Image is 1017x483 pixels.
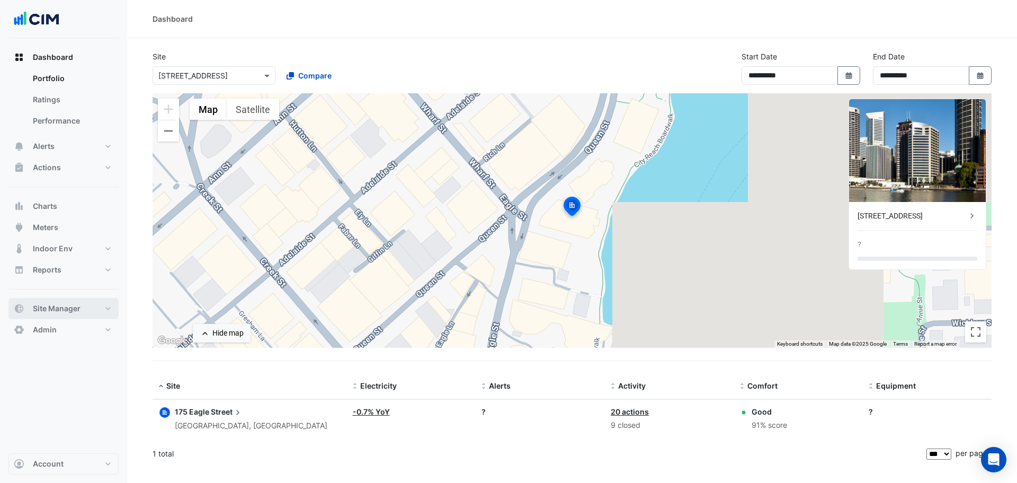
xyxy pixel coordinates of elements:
[489,381,511,390] span: Alerts
[981,447,1006,472] div: Open Intercom Messenger
[8,238,119,259] button: Indoor Env
[14,162,24,173] app-icon: Actions
[14,303,24,314] app-icon: Site Manager
[742,51,777,62] label: Start Date
[175,407,209,416] span: 175 Eagle
[747,381,778,390] span: Comfort
[33,141,55,152] span: Alerts
[481,406,598,417] div: ?
[33,162,61,173] span: Actions
[8,196,119,217] button: Charts
[298,70,332,81] span: Compare
[33,324,57,335] span: Admin
[8,217,119,238] button: Meters
[24,89,119,110] a: Ratings
[849,99,986,202] img: 175 Eagle Street
[618,381,646,390] span: Activity
[158,99,179,120] button: Zoom in
[33,459,64,469] span: Account
[158,120,179,142] button: Zoom out
[153,51,166,62] label: Site
[956,449,987,458] span: per page
[858,210,967,222] div: [STREET_ADDRESS]
[14,222,24,233] app-icon: Meters
[360,381,397,390] span: Electricity
[829,341,887,347] span: Map data ©2025 Google
[24,68,119,89] a: Portfolio
[876,381,916,390] span: Equipment
[777,340,823,348] button: Keyboard shortcuts
[153,13,193,24] div: Dashboard
[976,71,985,80] fa-icon: Select Date
[166,381,180,390] span: Site
[14,141,24,152] app-icon: Alerts
[353,407,390,416] a: -0.7% YoY
[175,420,327,432] div: [GEOGRAPHIC_DATA], [GEOGRAPHIC_DATA]
[8,298,119,319] button: Site Manager
[33,201,57,212] span: Charts
[611,407,649,416] a: 20 actions
[14,324,24,335] app-icon: Admin
[752,419,787,432] div: 91% score
[153,441,924,467] div: 1 total
[212,328,244,339] div: Hide map
[193,324,251,343] button: Hide map
[8,136,119,157] button: Alerts
[844,71,854,80] fa-icon: Select Date
[33,52,73,63] span: Dashboard
[8,259,119,280] button: Reports
[914,341,957,347] a: Report a map error
[893,341,908,347] a: Terms (opens in new tab)
[14,201,24,212] app-icon: Charts
[24,110,119,131] a: Performance
[8,319,119,340] button: Admin
[14,52,24,63] app-icon: Dashboard
[611,419,727,432] div: 9 closed
[8,453,119,475] button: Account
[8,157,119,178] button: Actions
[33,265,61,275] span: Reports
[858,239,861,250] div: ?
[190,99,227,120] button: Show street map
[14,243,24,254] app-icon: Indoor Env
[965,321,986,343] button: Toggle fullscreen view
[211,406,243,418] span: Street
[155,334,190,348] img: Google
[8,68,119,136] div: Dashboard
[155,334,190,348] a: Open this area in Google Maps (opens a new window)
[14,265,24,275] app-icon: Reports
[560,195,584,221] img: site-pin-selected.svg
[8,47,119,68] button: Dashboard
[752,406,787,417] div: Good
[33,303,81,314] span: Site Manager
[869,406,985,417] div: ?
[33,243,73,254] span: Indoor Env
[873,51,905,62] label: End Date
[33,222,58,233] span: Meters
[227,99,279,120] button: Show satellite imagery
[280,66,338,85] button: Compare
[13,8,60,30] img: Company Logo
